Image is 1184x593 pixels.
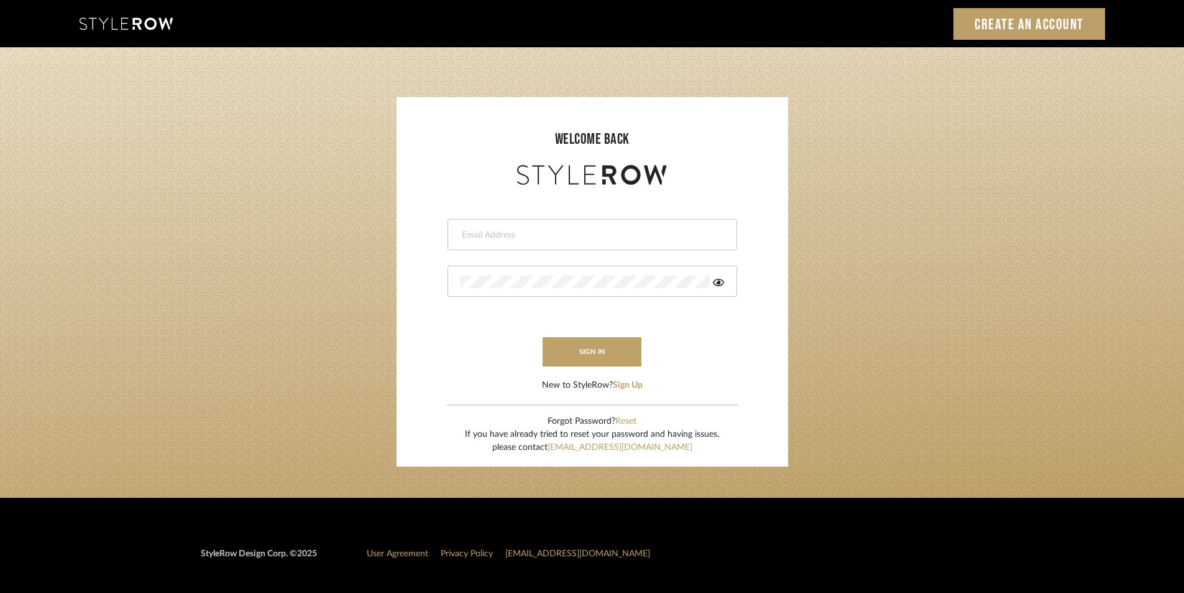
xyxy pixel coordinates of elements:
[367,549,428,558] a: User Agreement
[465,428,719,454] div: If you have already tried to reset your password and having issues, please contact
[409,128,776,151] div: welcome back
[953,8,1105,40] a: Create an Account
[542,379,643,392] div: New to StyleRow?
[461,229,721,241] input: Email Address
[548,443,692,452] a: [EMAIL_ADDRESS][DOMAIN_NAME]
[201,548,317,571] div: StyleRow Design Corp. ©2025
[465,415,719,428] div: Forgot Password?
[615,415,636,428] button: Reset
[613,379,643,392] button: Sign Up
[543,337,642,367] button: sign in
[441,549,493,558] a: Privacy Policy
[505,549,650,558] a: [EMAIL_ADDRESS][DOMAIN_NAME]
